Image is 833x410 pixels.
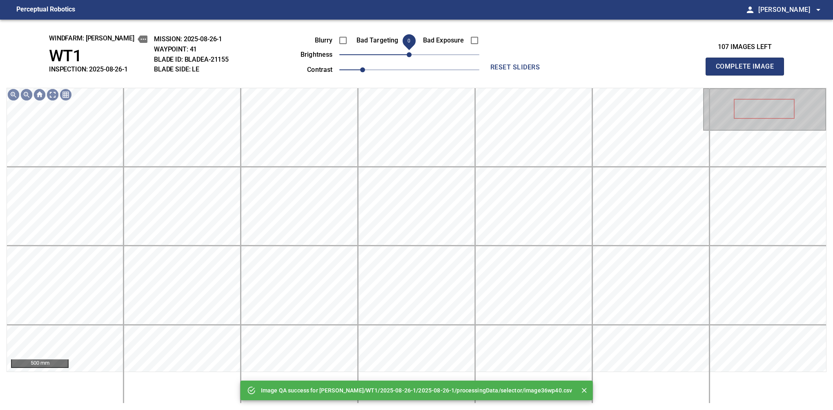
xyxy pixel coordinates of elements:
[486,62,545,73] span: reset sliders
[49,47,147,66] h1: WT1
[49,65,147,73] h2: INSPECTION: 2025-08-26-1
[7,88,20,101] img: Zoom in
[16,3,75,16] figcaption: Perceptual Robotics
[20,88,33,101] img: Zoom out
[579,385,589,396] button: Close
[154,65,229,73] h2: BLADE SIDE: LE
[745,5,755,15] span: person
[261,386,572,394] p: Image QA success for [PERSON_NAME]/WT1/2025-08-26-1/2025-08-26-1/processingData/selector/image36w...
[419,37,464,44] label: Bad Exposure
[287,67,333,73] label: contrast
[353,37,399,44] label: Bad Targeting
[46,88,59,101] img: Toggle full page
[813,5,823,15] span: arrow_drop_down
[154,45,229,53] h2: WAYPOINT: 41
[706,43,784,51] h3: 107 images left
[138,34,147,44] button: copy message details
[755,2,823,18] button: [PERSON_NAME]
[758,4,823,16] span: [PERSON_NAME]
[408,38,410,44] span: 0
[483,59,548,76] button: reset sliders
[49,34,147,44] h2: windfarm: [PERSON_NAME]
[154,56,229,63] h2: BLADE ID: bladeA-21155
[287,37,333,44] label: Blurry
[154,35,229,43] h2: MISSION: 2025-08-26-1
[706,58,784,76] button: Complete Image
[715,61,775,72] span: Complete Image
[33,88,46,101] img: Go home
[287,51,333,58] label: brightness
